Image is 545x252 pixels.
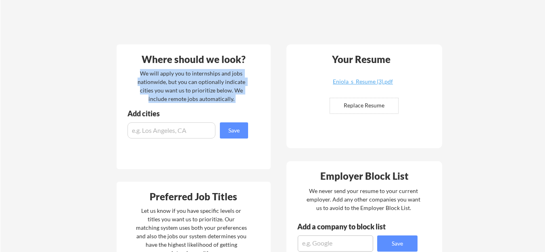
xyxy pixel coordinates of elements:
div: Preferred Job Titles [119,192,269,202]
button: Save [377,235,418,252]
button: Save [220,122,248,139]
div: We will apply you to internships and jobs nationwide, but you can optionally indicate cities you ... [136,69,247,103]
div: Add a company to block list [297,223,398,230]
a: Eniola_s_Resume (3).pdf [315,79,411,91]
div: Employer Block List [290,171,440,181]
div: Where should we look? [119,55,269,64]
input: e.g. Los Angeles, CA [127,122,215,139]
div: Add cities [127,110,250,117]
div: We never send your resume to your current employer. Add any other companies you want us to avoid ... [306,187,421,212]
div: Your Resume [322,55,401,64]
div: Eniola_s_Resume (3).pdf [315,79,411,84]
